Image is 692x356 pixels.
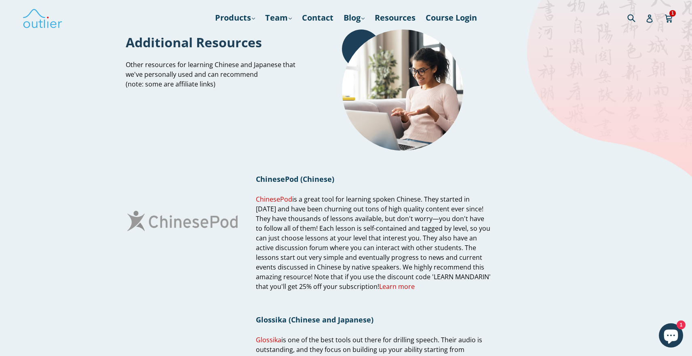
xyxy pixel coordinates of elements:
h1: ChinesePod (Chinese) [256,174,491,184]
a: ChinesePod [256,195,292,204]
span: 1 [669,10,676,16]
a: Team [261,11,296,25]
a: Contact [298,11,338,25]
span: is a great tool for learning spoken Chinese. They started in [DATE] and have been churning out to... [256,195,491,291]
input: Search [625,9,648,26]
inbox-online-store-chat: Shopify online store chat [656,323,686,350]
a: Learn more [379,282,415,291]
a: Course Login [422,11,481,25]
a: 1 [665,8,674,27]
h1: Additional Resources [126,34,302,51]
a: Resources [371,11,420,25]
a: Blog [340,11,369,25]
span: Other resources for learning Chinese and Japanese that we've personally used and can recommend (n... [126,60,295,88]
h1: Glossika (Chinese and Japanese) [256,315,491,324]
a: Glossika [256,335,281,345]
img: Outlier Linguistics [22,6,63,29]
a: Products [211,11,259,25]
